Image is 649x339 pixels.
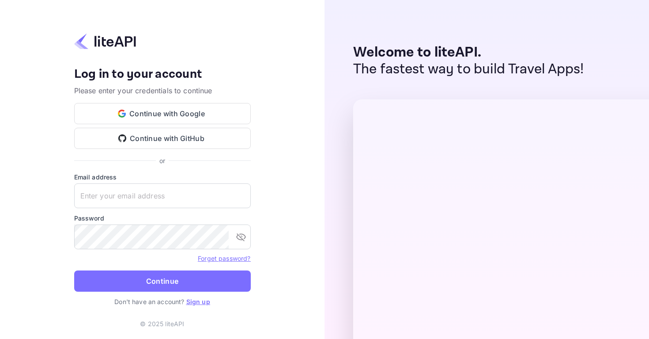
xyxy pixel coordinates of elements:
[74,213,251,223] label: Password
[74,270,251,292] button: Continue
[140,319,184,328] p: © 2025 liteAPI
[74,183,251,208] input: Enter your email address
[353,44,584,61] p: Welcome to liteAPI.
[74,103,251,124] button: Continue with Google
[186,298,210,305] a: Sign up
[74,172,251,182] label: Email address
[198,255,250,262] a: Forget password?
[74,128,251,149] button: Continue with GitHub
[74,67,251,82] h4: Log in to your account
[159,156,165,165] p: or
[232,228,250,246] button: toggle password visibility
[74,85,251,96] p: Please enter your credentials to continue
[74,297,251,306] p: Don't have an account?
[74,33,136,50] img: liteapi
[353,61,584,78] p: The fastest way to build Travel Apps!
